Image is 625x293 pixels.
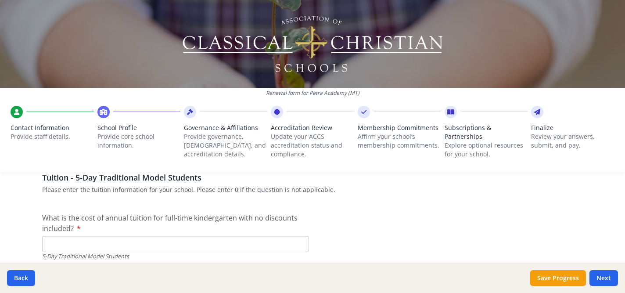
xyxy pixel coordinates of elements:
[42,185,583,194] p: Please enter the tuition information for your school. Please enter 0 if the question is not appli...
[184,123,267,132] span: Governance & Affiliations
[7,270,35,286] button: Back
[531,132,614,150] p: Review your answers, submit, and pay.
[42,252,309,260] div: 5-Day Traditional Model Students
[530,270,586,286] button: Save Progress
[184,132,267,159] p: Provide governance, [DEMOGRAPHIC_DATA], and accreditation details.
[358,123,441,132] span: Membership Commitments
[589,270,618,286] button: Next
[271,132,354,159] p: Update your ACCS accreditation status and compliance.
[97,132,181,150] p: Provide core school information.
[181,13,444,75] img: Logo
[271,123,354,132] span: Accreditation Review
[97,123,181,132] span: School Profile
[11,132,94,141] p: Provide staff details.
[531,123,614,132] span: Finalize
[445,141,528,159] p: Explore optional resources for your school.
[42,213,298,233] span: What is the cost of annual tuition for full-time kindergarten with no discounts included?
[445,123,528,141] span: Subscriptions & Partnerships
[358,132,441,150] p: Affirm your school’s membership commitments.
[11,123,94,132] span: Contact Information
